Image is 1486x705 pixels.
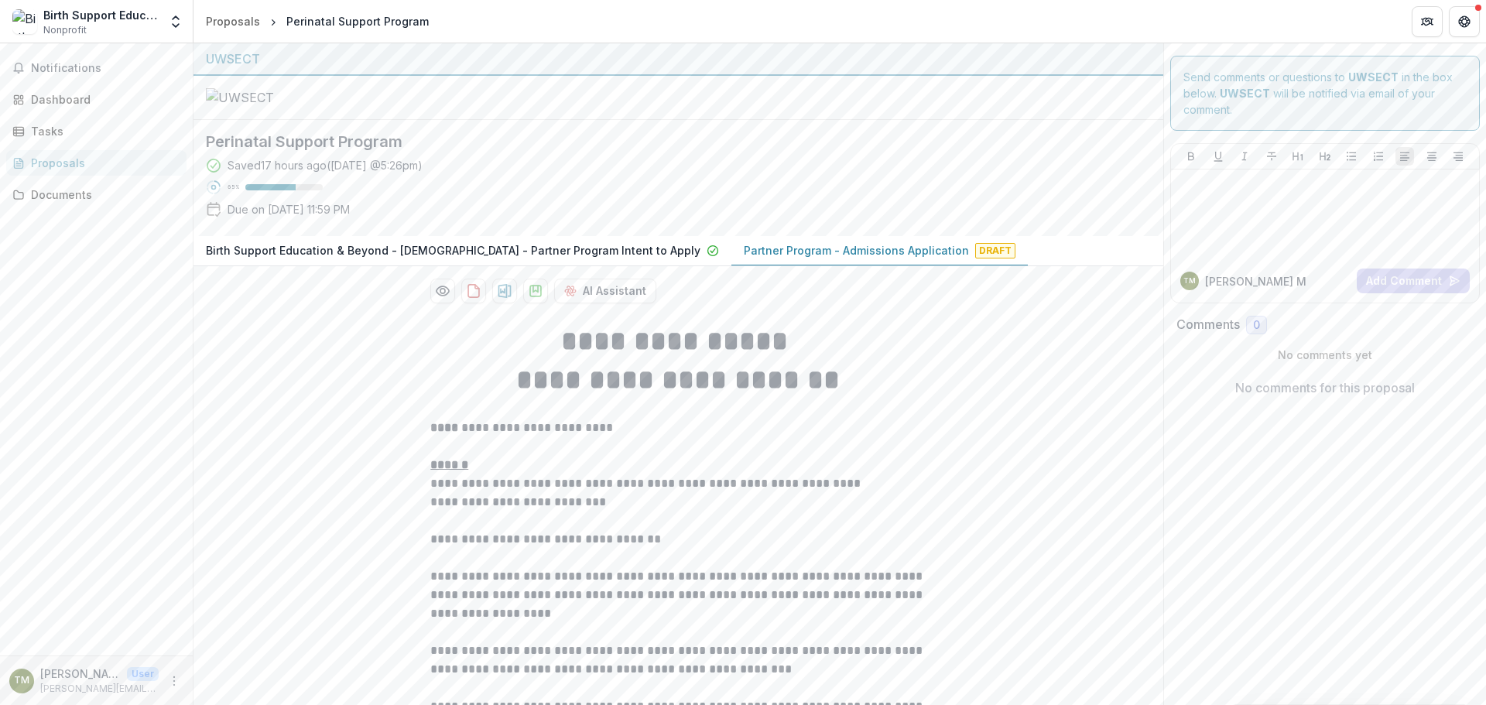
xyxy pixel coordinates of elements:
[1170,56,1481,131] div: Send comments or questions to in the box below. will be notified via email of your comment.
[206,132,1126,151] h2: Perinatal Support Program
[206,242,700,258] p: Birth Support Education & Beyond - [DEMOGRAPHIC_DATA] - Partner Program Intent to Apply
[1395,147,1414,166] button: Align Left
[1205,273,1306,289] p: [PERSON_NAME] M
[1449,147,1467,166] button: Align Right
[975,243,1015,258] span: Draft
[1357,269,1470,293] button: Add Comment
[492,279,517,303] button: download-proposal
[165,6,187,37] button: Open entity switcher
[206,13,260,29] div: Proposals
[31,123,174,139] div: Tasks
[40,682,159,696] p: [PERSON_NAME][EMAIL_ADDRESS][PERSON_NAME][DOMAIN_NAME]
[6,182,187,207] a: Documents
[1182,147,1200,166] button: Bold
[31,62,180,75] span: Notifications
[1412,6,1443,37] button: Partners
[1235,147,1254,166] button: Italicize
[1253,319,1260,332] span: 0
[1348,70,1399,84] strong: UWSECT
[6,87,187,112] a: Dashboard
[6,150,187,176] a: Proposals
[1209,147,1227,166] button: Underline
[6,118,187,144] a: Tasks
[286,13,429,29] div: Perinatal Support Program
[1369,147,1388,166] button: Ordered List
[1176,317,1240,332] h2: Comments
[206,50,1151,68] div: UWSECT
[6,56,187,80] button: Notifications
[31,91,174,108] div: Dashboard
[43,7,159,23] div: Birth Support Education & Beyond
[228,182,239,193] p: 65 %
[43,23,87,37] span: Nonprofit
[1449,6,1480,37] button: Get Help
[1262,147,1281,166] button: Strike
[1235,378,1415,397] p: No comments for this proposal
[206,88,361,107] img: UWSECT
[461,279,486,303] button: download-proposal
[523,279,548,303] button: download-proposal
[31,187,174,203] div: Documents
[1176,347,1474,363] p: No comments yet
[12,9,37,34] img: Birth Support Education & Beyond
[744,242,969,258] p: Partner Program - Admissions Application
[1289,147,1307,166] button: Heading 1
[430,279,455,303] button: Preview 996f83ee-355f-41ba-9509-aab7cc5c403a-1.pdf
[1220,87,1270,100] strong: UWSECT
[165,672,183,690] button: More
[200,10,266,33] a: Proposals
[127,667,159,681] p: User
[554,279,656,303] button: AI Assistant
[14,676,29,686] div: Traci McComiskey
[228,157,423,173] div: Saved 17 hours ago ( [DATE] @ 5:26pm )
[31,155,174,171] div: Proposals
[1423,147,1441,166] button: Align Center
[1316,147,1334,166] button: Heading 2
[200,10,435,33] nav: breadcrumb
[40,666,121,682] p: [PERSON_NAME]
[1342,147,1361,166] button: Bullet List
[1183,277,1196,285] div: Traci McComiskey
[228,201,350,217] p: Due on [DATE] 11:59 PM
